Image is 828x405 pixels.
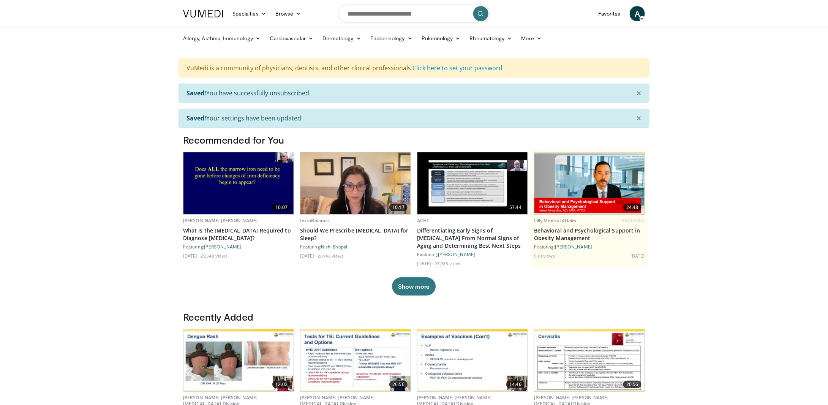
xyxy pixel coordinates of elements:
span: 20:56 [623,381,642,388]
div: Featuring: [183,244,294,250]
a: Lilly Medical Affairs [534,217,577,224]
a: Dermatology [318,31,366,46]
a: ACHL [417,217,429,224]
span: 24:48 [623,204,642,211]
li: [DATE] [183,253,199,259]
span: 14:46 [506,381,525,388]
a: [PERSON_NAME] [438,252,475,257]
li: [DATE] [417,260,433,266]
a: A [630,6,645,21]
div: Featuring: [534,244,645,250]
a: Nishi Bhopal [321,244,347,249]
div: You have successfully unsubscribed. [179,84,649,103]
a: IntraBalance [300,217,329,224]
a: 10:17 [300,152,411,214]
button: Show more [392,277,436,296]
a: Endocrinology [366,31,417,46]
a: Rheumatology [465,31,517,46]
a: 12:02 [183,329,294,391]
input: Search topics, interventions [338,5,490,23]
a: Differentiating Early Signs of [MEDICAL_DATA] From Normal Signs of Aging and Determining Best Nex... [417,227,528,250]
li: 530 views [534,253,555,259]
a: 14:46 [417,329,528,391]
a: [PERSON_NAME] [555,244,592,249]
img: VuMedi Logo [183,10,223,17]
h3: Recently Added [183,311,645,323]
a: Pulmonology [417,31,465,46]
a: Browse [271,6,306,21]
span: FEATURED [623,218,645,223]
img: f7087805-6d6d-4f4e-b7c8-917543aa9d8d.620x360_q85_upscale.jpg [300,152,411,214]
a: Cardiovascular [265,31,318,46]
a: 26:56 [300,329,411,391]
li: [DATE] [300,253,316,259]
a: [PERSON_NAME] [204,244,241,249]
img: c5fcbf79-567b-46f3-9e61-212c689dbf59.620x360_q85_upscale.jpg [300,329,411,391]
span: 10:07 [272,204,291,211]
img: 15adaf35-b496-4260-9f93-ea8e29d3ece7.620x360_q85_upscale.jpg [183,152,294,214]
h3: Recommended for You [183,134,645,146]
a: Click here to set your password [412,64,502,72]
li: [DATE] [630,253,645,259]
img: a4a38ead-6104-4b6e-b1fa-8746e5719d84.620x360_q85_upscale.jpg [534,329,645,391]
div: Featuring: [300,244,411,250]
img: 599f3ee4-8b28-44a1-b622-e2e4fac610ae.620x360_q85_upscale.jpg [417,152,528,214]
a: 57:44 [417,152,528,214]
li: 26,946 views [318,253,344,259]
button: × [629,84,649,102]
a: Should We Prescribe [MEDICAL_DATA] for Sleep? [300,227,411,242]
button: × [629,109,649,127]
div: VuMedi is a community of physicians, dentists, and other clinical professionals. [179,59,649,78]
strong: Saved! [186,89,206,97]
li: 29,348 views [201,253,228,259]
img: def5b719-a905-4f96-8e66-3f3d9bd0ccd4.620x360_q85_upscale.jpg [417,329,528,391]
div: Your settings have been updated. [179,109,649,128]
span: 26:56 [389,381,408,388]
img: bf3e2671-1816-4f72-981d-b02d8d631527.620x360_q85_upscale.jpg [183,329,294,391]
a: [PERSON_NAME] [PERSON_NAME] [183,217,258,224]
a: What Is the [MEDICAL_DATA] Required to Diagnose [MEDICAL_DATA]? [183,227,294,242]
a: 24:48 [534,152,645,214]
a: 20:56 [534,329,645,391]
span: 12:02 [272,381,291,388]
a: More [517,31,546,46]
a: Specialties [228,6,271,21]
img: ba3304f6-7838-4e41-9c0f-2e31ebde6754.png.620x360_q85_upscale.png [534,153,645,213]
li: 25,935 views [435,260,461,266]
a: Behavioral and Psychological Support in Obesity Management [534,227,645,242]
strong: Saved! [186,114,206,122]
span: 57:44 [506,204,525,211]
span: 10:17 [389,204,408,211]
a: Allergy, Asthma, Immunology [179,31,265,46]
a: Favorites [594,6,625,21]
a: 10:07 [183,152,294,214]
div: Featuring: [417,251,528,257]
